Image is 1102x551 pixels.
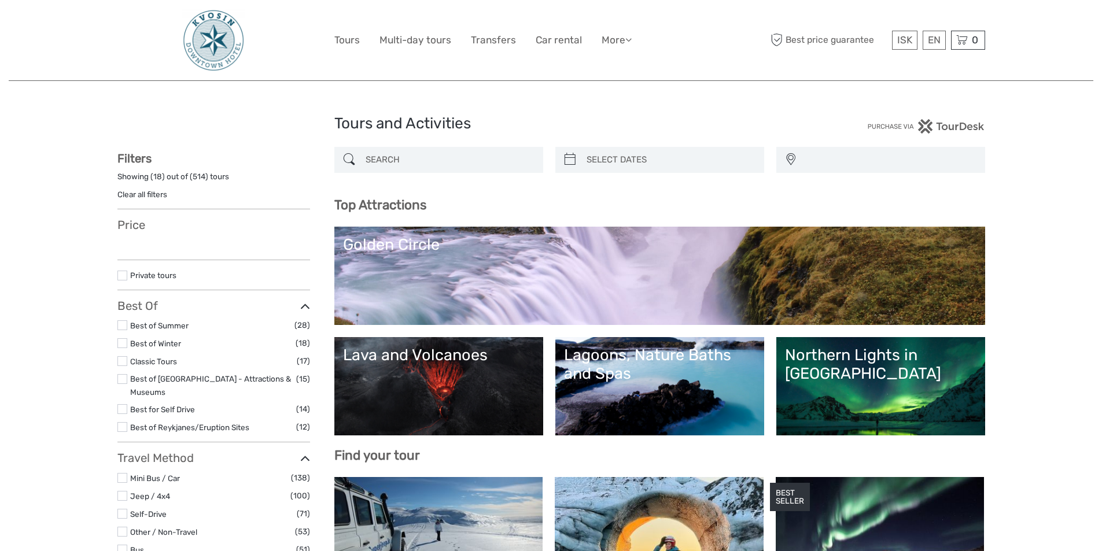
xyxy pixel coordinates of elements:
[343,235,976,316] a: Golden Circle
[296,402,310,416] span: (14)
[117,151,152,165] strong: Filters
[785,346,976,383] div: Northern Lights in [GEOGRAPHIC_DATA]
[296,336,310,350] span: (18)
[785,346,976,427] a: Northern Lights in [GEOGRAPHIC_DATA]
[343,235,976,254] div: Golden Circle
[130,527,197,537] a: Other / Non-Travel
[182,9,245,72] img: 48-093e29fa-b2a2-476f-8fe8-72743a87ce49_logo_big.jpg
[117,218,310,232] h3: Price
[343,346,535,364] div: Lava and Volcanoes
[294,319,310,332] span: (28)
[768,31,889,50] span: Best price guarantee
[130,509,167,519] a: Self-Drive
[130,474,180,483] a: Mini Bus / Car
[130,374,291,397] a: Best of [GEOGRAPHIC_DATA] - Attractions & Museums
[130,339,181,348] a: Best of Winter
[334,448,420,463] b: Find your tour
[334,114,768,133] h1: Tours and Activities
[602,32,632,49] a: More
[361,150,537,170] input: SEARCH
[130,405,195,414] a: Best for Self Drive
[536,32,582,49] a: Car rental
[923,31,946,50] div: EN
[770,483,810,512] div: BEST SELLER
[471,32,516,49] a: Transfers
[334,197,426,213] b: Top Attractions
[130,321,189,330] a: Best of Summer
[582,150,758,170] input: SELECT DATES
[297,507,310,520] span: (71)
[117,190,167,199] a: Clear all filters
[130,271,176,280] a: Private tours
[130,423,249,432] a: Best of Reykjanes/Eruption Sites
[343,346,535,427] a: Lava and Volcanoes
[193,171,205,182] label: 514
[130,491,170,501] a: Jeep / 4x4
[117,299,310,313] h3: Best Of
[334,32,360,49] a: Tours
[153,171,162,182] label: 18
[130,357,177,366] a: Classic Tours
[290,489,310,502] span: (100)
[379,32,451,49] a: Multi-day tours
[117,171,310,189] div: Showing ( ) out of ( ) tours
[564,346,755,383] div: Lagoons, Nature Baths and Spas
[897,34,912,46] span: ISK
[291,471,310,485] span: (138)
[117,451,310,465] h3: Travel Method
[295,525,310,538] span: (53)
[296,372,310,386] span: (15)
[867,119,985,134] img: PurchaseViaTourDesk.png
[564,346,755,427] a: Lagoons, Nature Baths and Spas
[970,34,980,46] span: 0
[296,420,310,434] span: (12)
[297,354,310,368] span: (17)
